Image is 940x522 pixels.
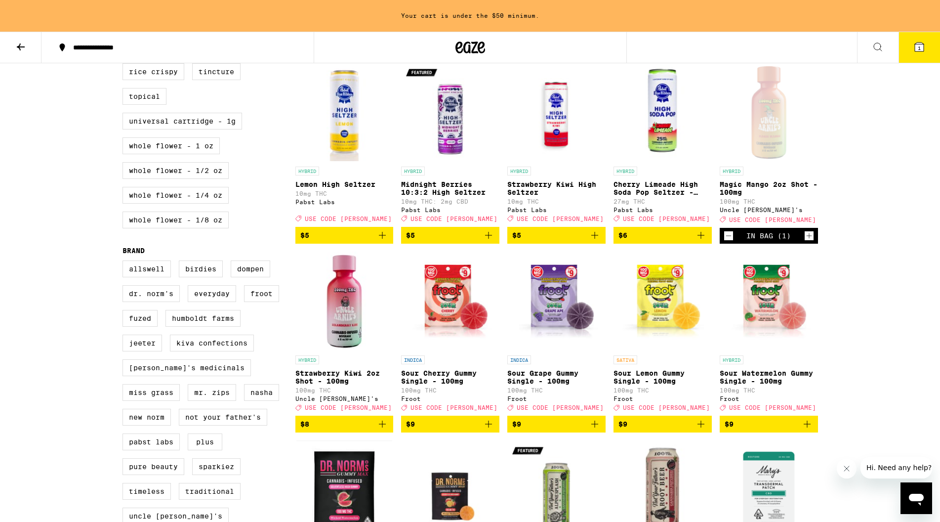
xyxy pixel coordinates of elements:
[401,198,499,205] p: 10mg THC: 2mg CBD
[401,387,499,393] p: 100mg THC
[507,167,531,175] p: HYBRID
[401,416,499,433] button: Add to bag
[123,247,145,255] legend: Brand
[613,227,712,244] button: Add to bag
[618,420,627,428] span: $9
[244,384,279,401] label: NASHA
[192,63,241,80] label: Tincture
[188,434,222,450] label: PLUS
[123,261,171,277] label: Allswell
[623,404,710,411] span: USE CODE [PERSON_NAME]
[123,458,184,475] label: Pure Beauty
[720,387,818,393] p: 100mg THC
[623,216,710,222] span: USE CODE [PERSON_NAME]
[729,404,816,411] span: USE CODE [PERSON_NAME]
[123,310,158,327] label: Fuzed
[401,369,499,385] p: Sour Cherry Gummy Single - 100mg
[295,199,394,205] div: Pabst Labs
[123,483,171,500] label: Timeless
[899,32,940,63] button: 1
[300,420,309,428] span: $8
[244,285,279,302] label: Froot
[401,63,499,162] img: Pabst Labs - Midnight Berries 10:3:2 High Seltzer
[401,355,425,364] p: INDICA
[517,404,604,411] span: USE CODE [PERSON_NAME]
[746,232,791,240] div: In Bag (1)
[517,216,604,222] span: USE CODE [PERSON_NAME]
[123,63,184,80] label: Rice Crispy
[507,252,606,416] a: Open page for Sour Grape Gummy Single - 100mg from Froot
[507,395,606,402] div: Froot
[123,137,220,154] label: Whole Flower - 1 oz
[406,420,415,428] span: $9
[231,261,270,277] label: Dompen
[295,167,319,175] p: HYBRID
[724,231,734,241] button: Decrement
[720,355,743,364] p: HYBRID
[401,252,499,416] a: Open page for Sour Cherry Gummy Single - 100mg from Froot
[295,416,394,433] button: Add to bag
[512,420,521,428] span: $9
[918,45,921,51] span: 1
[406,231,415,239] span: $5
[295,252,394,416] a: Open page for Strawberry Kiwi 2oz Shot - 100mg from Uncle Arnie's
[507,207,606,213] div: Pabst Labs
[618,231,627,239] span: $6
[123,212,229,228] label: Whole Flower - 1/8 oz
[507,180,606,196] p: Strawberry Kiwi High Seltzer
[192,458,241,475] label: Sparkiez
[725,420,734,428] span: $9
[295,180,394,188] p: Lemon High Seltzer
[507,416,606,433] button: Add to bag
[410,404,497,411] span: USE CODE [PERSON_NAME]
[123,359,251,376] label: [PERSON_NAME]'s Medicinals
[123,285,180,302] label: Dr. Norm's
[123,335,162,351] label: Jeeter
[613,252,712,350] img: Froot - Sour Lemon Gummy Single - 100mg
[720,369,818,385] p: Sour Watermelon Gummy Single - 100mg
[410,216,497,222] span: USE CODE [PERSON_NAME]
[188,285,236,302] label: Everyday
[613,387,712,393] p: 100mg THC
[123,162,229,179] label: Whole Flower - 1/2 oz
[613,63,712,227] a: Open page for Cherry Limeade High Soda Pop Seltzer - 25mg from Pabst Labs
[295,369,394,385] p: Strawberry Kiwi 2oz Shot - 100mg
[295,190,394,197] p: 10mg THC
[507,198,606,205] p: 10mg THC
[613,63,712,162] img: Pabst Labs - Cherry Limeade High Soda Pop Seltzer - 25mg
[123,113,242,130] label: Universal Cartridge - 1g
[401,207,499,213] div: Pabst Labs
[295,227,394,244] button: Add to bag
[305,404,392,411] span: USE CODE [PERSON_NAME]
[401,395,499,402] div: Froot
[179,483,241,500] label: Traditional
[300,231,309,239] span: $5
[720,167,743,175] p: HYBRID
[720,252,818,416] a: Open page for Sour Watermelon Gummy Single - 100mg from Froot
[123,434,180,450] label: Pabst Labs
[401,63,499,227] a: Open page for Midnight Berries 10:3:2 High Seltzer from Pabst Labs
[720,207,818,213] div: Uncle [PERSON_NAME]'s
[804,231,814,241] button: Increment
[295,252,394,350] img: Uncle Arnie's - Strawberry Kiwi 2oz Shot - 100mg
[179,409,267,426] label: Not Your Father's
[613,395,712,402] div: Froot
[401,167,425,175] p: HYBRID
[401,180,499,196] p: Midnight Berries 10:3:2 High Seltzer
[720,63,818,228] a: Open page for Magic Mango 2oz Shot - 100mg from Uncle Arnie's
[165,310,241,327] label: Humboldt Farms
[613,180,712,196] p: Cherry Limeade High Soda Pop Seltzer - 25mg
[720,198,818,205] p: 100mg THC
[305,216,392,222] span: USE CODE [PERSON_NAME]
[613,167,637,175] p: HYBRID
[613,355,637,364] p: SATIVA
[507,387,606,393] p: 100mg THC
[613,198,712,205] p: 27mg THC
[295,395,394,402] div: Uncle [PERSON_NAME]'s
[837,459,857,478] iframe: Close message
[507,369,606,385] p: Sour Grape Gummy Single - 100mg
[507,63,606,227] a: Open page for Strawberry Kiwi High Seltzer from Pabst Labs
[179,261,223,277] label: Birdies
[720,395,818,402] div: Froot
